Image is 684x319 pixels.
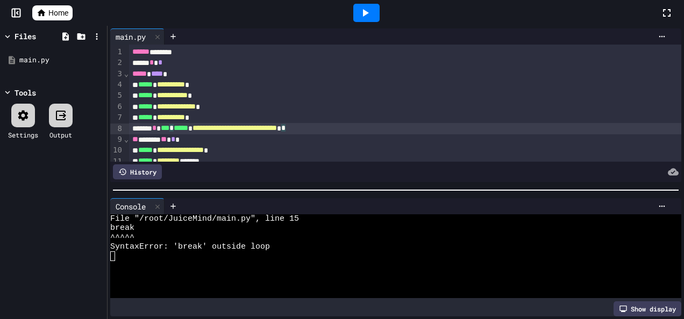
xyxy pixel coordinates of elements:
[110,31,151,42] div: main.py
[110,214,299,223] span: File "/root/JuiceMind/main.py", line 15
[113,164,162,179] div: History
[110,233,134,242] span: ^^^^^
[19,55,103,66] div: main.py
[124,135,129,143] span: Fold line
[48,8,68,18] span: Home
[110,124,124,134] div: 8
[110,223,134,233] span: break
[32,5,73,20] a: Home
[110,79,124,90] div: 4
[110,90,124,101] div: 5
[595,229,673,275] iframe: chat widget
[110,198,165,214] div: Console
[124,69,129,78] span: Fold line
[110,102,124,112] div: 6
[110,156,124,167] div: 11
[110,112,124,123] div: 7
[110,57,124,68] div: 2
[110,69,124,79] div: 3
[110,134,124,145] div: 9
[49,130,72,140] div: Output
[8,130,38,140] div: Settings
[110,201,151,212] div: Console
[110,145,124,156] div: 10
[15,31,36,42] div: Files
[110,242,270,251] span: SyntaxError: 'break' outside loop
[110,47,124,57] div: 1
[110,28,165,45] div: main.py
[639,276,673,308] iframe: chat widget
[614,301,681,316] div: Show display
[15,87,36,98] div: Tools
